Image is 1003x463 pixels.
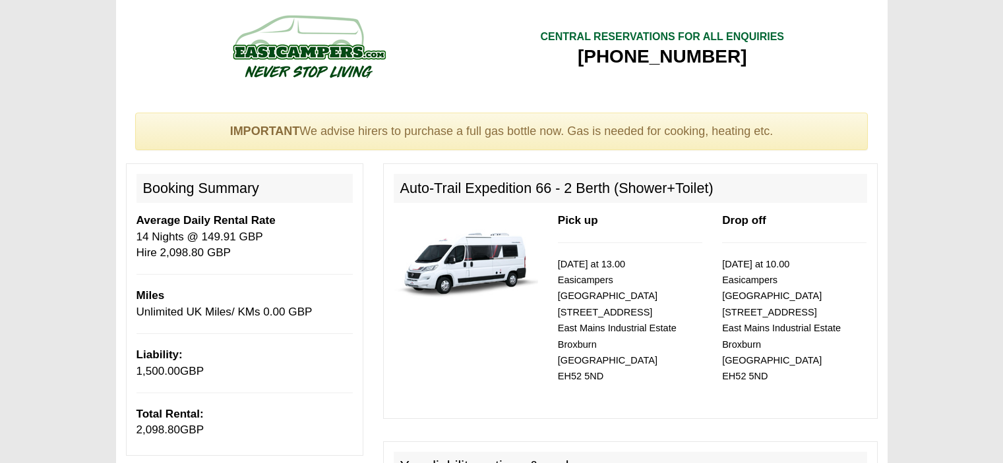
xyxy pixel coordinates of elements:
b: Drop off [722,214,766,227]
img: campers-checkout-logo.png [183,10,434,82]
span: 2,098.80 [137,423,181,436]
p: GBP [137,406,353,439]
div: We advise hirers to purchase a full gas bottle now. Gas is needed for cooking, heating etc. [135,113,868,151]
h2: Auto-Trail Expedition 66 - 2 Berth (Shower+Toilet) [394,174,867,203]
p: 14 Nights @ 149.91 GBP Hire 2,098.80 GBP [137,213,353,261]
b: Liability: [137,348,183,361]
b: Pick up [558,214,598,227]
p: Unlimited UK Miles/ KMs 0.00 GBP [137,288,353,320]
small: [DATE] at 10.00 Easicampers [GEOGRAPHIC_DATA] [STREET_ADDRESS] East Mains Industrial Estate Broxb... [722,259,841,382]
p: GBP [137,347,353,379]
div: [PHONE_NUMBER] [540,45,784,68]
small: [DATE] at 13.00 Easicampers [GEOGRAPHIC_DATA] [STREET_ADDRESS] East Mains Industrial Estate Broxb... [558,259,677,382]
div: CENTRAL RESERVATIONS FOR ALL ENQUIRIES [540,30,784,45]
h2: Booking Summary [137,174,353,203]
b: Miles [137,289,165,302]
span: 1,500.00 [137,365,181,377]
b: Total Rental: [137,408,204,420]
img: 339.jpg [394,213,538,306]
b: Average Daily Rental Rate [137,214,276,227]
strong: IMPORTANT [230,124,300,138]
